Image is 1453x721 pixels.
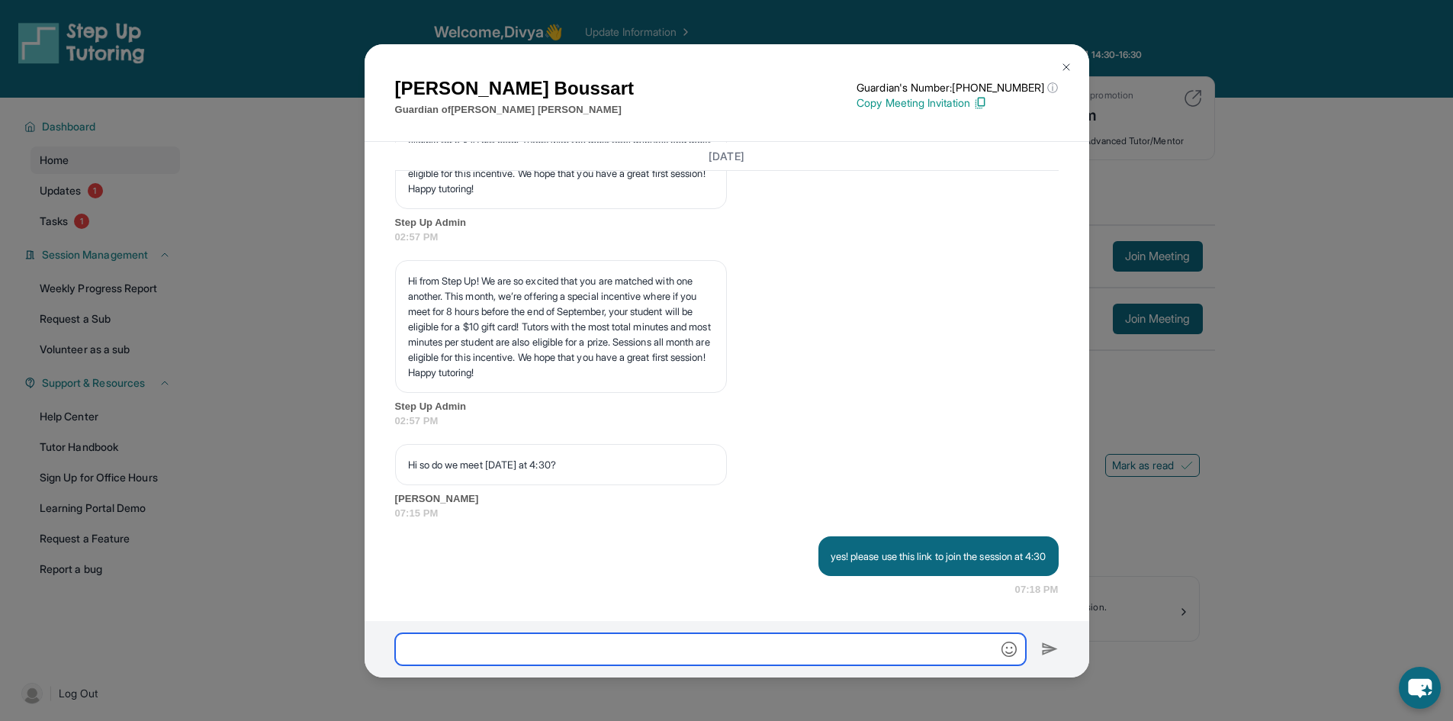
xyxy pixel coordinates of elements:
[1060,61,1072,73] img: Close Icon
[1015,582,1059,597] span: 07:18 PM
[1041,640,1059,658] img: Send icon
[395,215,1059,230] span: Step Up Admin
[831,549,1046,564] p: yes! please use this link to join the session at 4:30
[395,506,1059,521] span: 07:15 PM
[973,96,987,110] img: Copy Icon
[857,95,1058,111] p: Copy Meeting Invitation
[408,457,714,472] p: Hi so do we meet [DATE] at 4:30?
[1047,80,1058,95] span: ⓘ
[857,80,1058,95] p: Guardian's Number: [PHONE_NUMBER]
[395,75,635,102] h1: [PERSON_NAME] Boussart
[1399,667,1441,709] button: chat-button
[395,148,1059,163] h3: [DATE]
[395,102,635,117] p: Guardian of [PERSON_NAME] [PERSON_NAME]
[408,273,714,380] p: Hi from Step Up! We are so excited that you are matched with one another. This month, we’re offer...
[395,491,1059,507] span: [PERSON_NAME]
[395,230,1059,245] span: 02:57 PM
[395,399,1059,414] span: Step Up Admin
[1001,642,1017,657] img: Emoji
[395,414,1059,429] span: 02:57 PM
